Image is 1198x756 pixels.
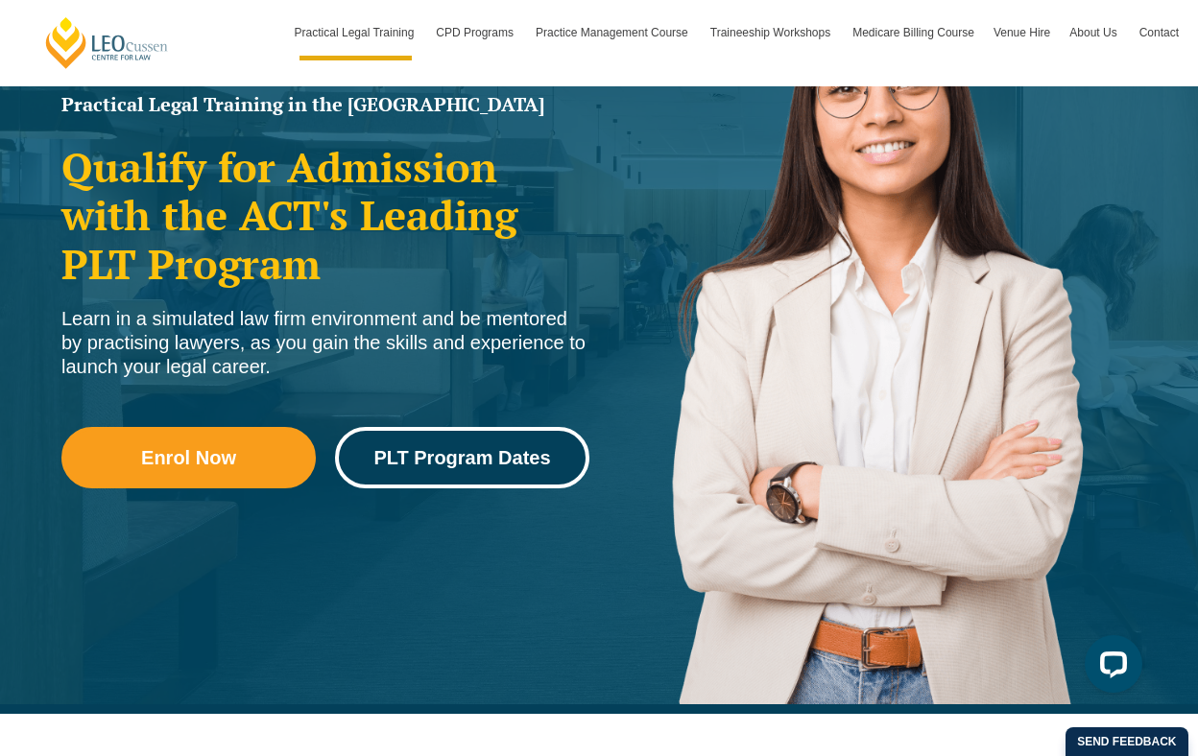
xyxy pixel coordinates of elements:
a: Venue Hire [984,5,1060,60]
span: Enrol Now [141,448,236,467]
a: Practical Legal Training [285,5,427,60]
a: Enrol Now [61,427,316,488]
iframe: LiveChat chat widget [1069,627,1150,708]
a: About Us [1060,5,1129,60]
a: PLT Program Dates [335,427,589,488]
a: Medicare Billing Course [843,5,984,60]
span: PLT Program Dates [373,448,550,467]
div: Learn in a simulated law firm environment and be mentored by practising lawyers, as you gain the ... [61,307,589,379]
a: CPD Programs [426,5,526,60]
a: Practice Management Course [526,5,701,60]
a: Contact [1130,5,1188,60]
h1: Practical Legal Training in the [GEOGRAPHIC_DATA] [61,95,589,114]
a: [PERSON_NAME] Centre for Law [43,15,171,70]
h2: Qualify for Admission with the ACT's Leading PLT Program [61,143,589,288]
a: Traineeship Workshops [701,5,843,60]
